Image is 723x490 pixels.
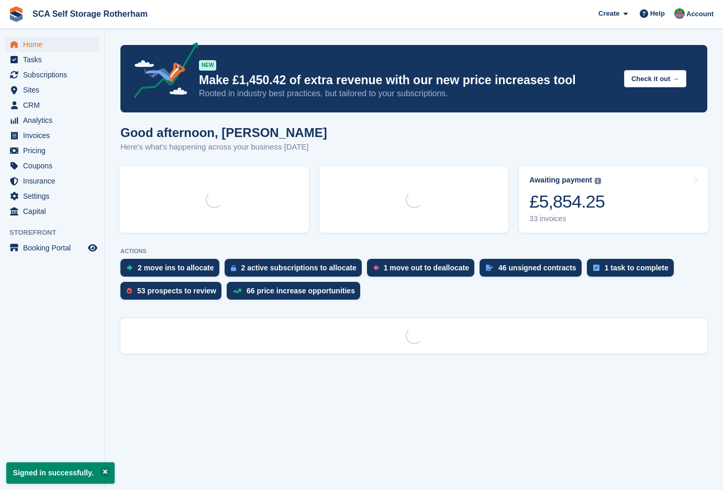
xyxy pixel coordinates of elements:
[120,248,707,255] p: ACTIONS
[241,264,357,272] div: 2 active subscriptions to allocate
[23,83,86,97] span: Sites
[5,158,99,173] a: menu
[233,289,241,293] img: price_increase_opportunities-93ffe204e8149a01c8c9dc8f82e8f89637d9d84a8eef4429ea346261dce0b2c0.svg
[595,178,601,184] img: icon-info-grey-7440780725fd019a000dd9b08b2336e03edf1995a4989e88bcd33f0948082b44.svg
[686,9,714,19] span: Account
[227,282,365,305] a: 66 price increase opportunities
[5,189,99,203] a: menu
[199,88,616,99] p: Rooted in industry best practices, but tailored to your subscriptions.
[5,241,99,255] a: menu
[137,287,216,295] div: 53 prospects to review
[28,5,152,22] a: SCA Self Storage Rotherham
[598,8,619,19] span: Create
[5,37,99,52] a: menu
[5,128,99,143] a: menu
[373,265,379,271] img: move_outs_to_deallocate_icon-f764333ba52eb49d3ac5e1228854f67142a1ed5810a6f6cc68b1a99e826820c5.svg
[529,191,605,212] div: £5,854.25
[23,174,86,188] span: Insurance
[127,265,132,271] img: move_ins_to_allocate_icon-fdf77a2bb77ea45bf5b3d319d69a93e2d87916cf1d5bf7949dd705db3b84f3ca.svg
[199,73,616,88] p: Make £1,450.42 of extra revenue with our new price increases tool
[605,264,669,272] div: 1 task to complete
[674,8,685,19] img: Sarah Race
[5,113,99,128] a: menu
[5,98,99,112] a: menu
[384,264,469,272] div: 1 move out to deallocate
[498,264,576,272] div: 46 unsigned contracts
[23,113,86,128] span: Analytics
[120,259,225,282] a: 2 move ins to allocate
[23,143,86,158] span: Pricing
[120,126,327,140] h1: Good afternoon, [PERSON_NAME]
[519,166,708,233] a: Awaiting payment £5,854.25 33 invoices
[5,83,99,97] a: menu
[367,259,480,282] a: 1 move out to deallocate
[23,52,86,67] span: Tasks
[23,67,86,82] span: Subscriptions
[127,288,132,294] img: prospect-51fa495bee0391a8d652442698ab0144808aea92771e9ea1ae160a38d050c398.svg
[225,259,367,282] a: 2 active subscriptions to allocate
[120,141,327,153] p: Here's what's happening across your business [DATE]
[231,265,236,271] img: active_subscription_to_allocate_icon-d502201f5373d7db506a760aba3b589e785aa758c864c3986d89f69b8ff3...
[247,287,355,295] div: 66 price increase opportunities
[5,204,99,219] a: menu
[5,52,99,67] a: menu
[23,98,86,112] span: CRM
[23,241,86,255] span: Booking Portal
[5,143,99,158] a: menu
[480,259,587,282] a: 46 unsigned contracts
[529,214,605,223] div: 33 invoices
[529,176,592,185] div: Awaiting payment
[6,462,115,484] p: Signed in successfully.
[9,227,104,238] span: Storefront
[199,60,216,71] div: NEW
[587,259,679,282] a: 1 task to complete
[650,8,665,19] span: Help
[23,37,86,52] span: Home
[125,42,198,102] img: price-adjustments-announcement-icon-8257ccfd72463d97f412b2fc003d46551f7dbcb40ab6d574587a9cd5c0d94...
[5,67,99,82] a: menu
[5,174,99,188] a: menu
[23,158,86,173] span: Coupons
[86,242,99,254] a: Preview store
[23,204,86,219] span: Capital
[486,265,493,271] img: contract_signature_icon-13c848040528278c33f63329250d36e43548de30e8caae1d1a13099fd9432cc5.svg
[120,282,227,305] a: 53 prospects to review
[23,189,86,203] span: Settings
[8,6,24,22] img: stora-icon-8386f47178a22dfd0bd8f6a31ec36ba5ce8667c1dd55bd0f319d3a0aa187defe.svg
[593,265,599,271] img: task-75834270c22a3079a89374b754ae025e5fb1db73e45f91037f5363f120a921f8.svg
[138,264,214,272] div: 2 move ins to allocate
[23,128,86,143] span: Invoices
[624,70,686,87] button: Check it out →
